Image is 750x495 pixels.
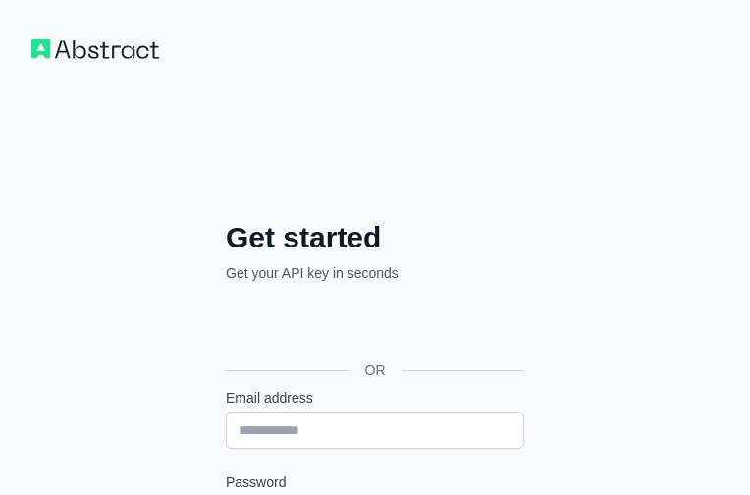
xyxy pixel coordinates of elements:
iframe: Nút Đăng nhập bằng Google [216,304,530,348]
p: Get your API key in seconds [226,263,524,283]
label: Email address [226,388,524,408]
span: OR [349,360,402,380]
label: Password [226,472,524,492]
h2: Get started [226,220,524,255]
img: Workflow [31,39,159,59]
